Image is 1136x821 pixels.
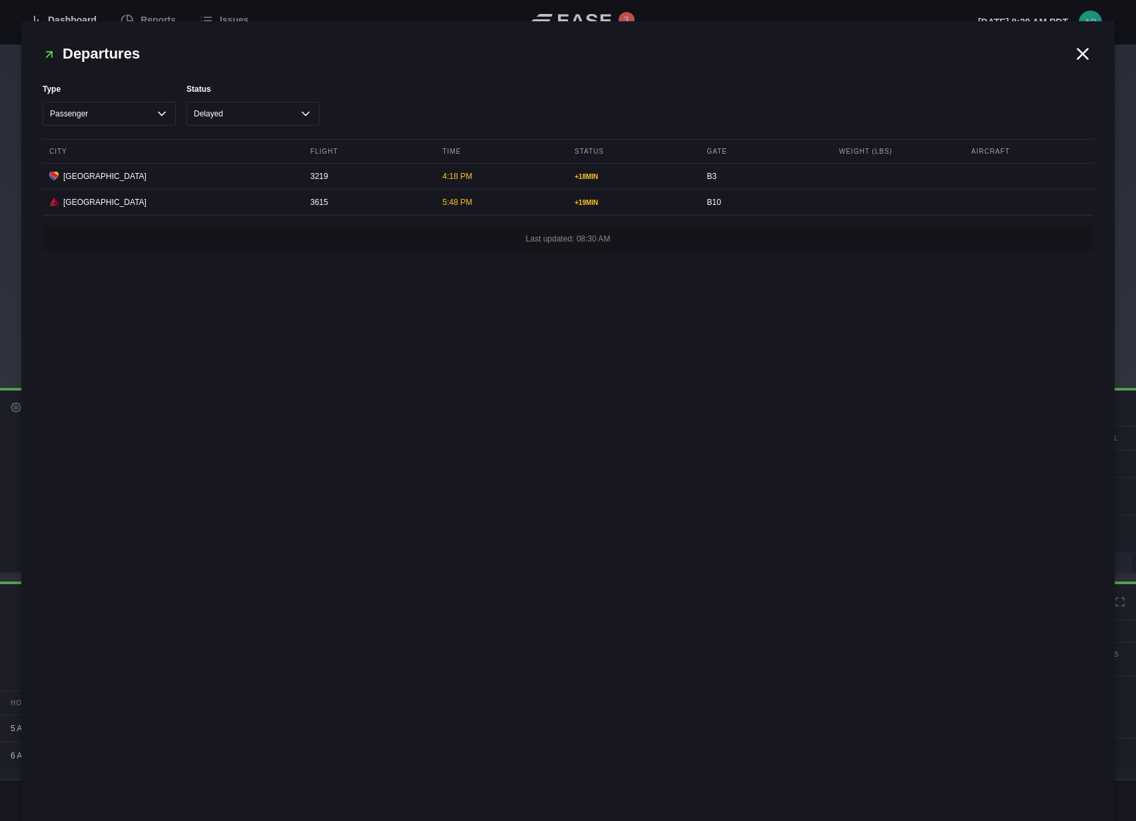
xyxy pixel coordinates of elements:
[63,170,146,182] span: [GEOGRAPHIC_DATA]
[832,140,962,163] div: Weight (lbs)
[707,172,717,181] span: B3
[304,140,433,163] div: Flight
[701,140,830,163] div: Gate
[304,164,433,189] div: 3219
[575,172,691,182] div: + 18 MIN
[186,83,320,95] label: Status
[304,190,433,215] div: 3615
[575,198,691,208] div: + 19 MIN
[63,196,146,208] span: [GEOGRAPHIC_DATA]
[43,83,176,95] label: Type
[43,226,1093,251] div: Last updated: 08:30 AM
[443,172,473,181] span: 4:18 PM
[568,140,697,163] div: Status
[707,198,721,207] span: B10
[965,140,1094,163] div: Aircraft
[443,198,473,207] span: 5:48 PM
[436,140,565,163] div: Time
[43,43,1072,65] h2: Departures
[43,140,300,163] div: City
